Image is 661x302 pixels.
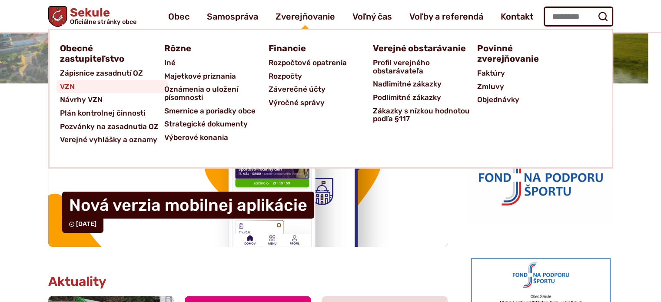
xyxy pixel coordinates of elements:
span: Oficiálne stránky obce [70,19,136,25]
a: Smernice a poriadky obce [164,104,269,118]
a: Rozpočtové opatrenia [269,56,373,70]
span: Výročné správy [269,96,325,110]
a: Oznámenia o uložení písomnosti [164,83,269,104]
a: Financie [269,40,362,56]
a: Výberové konania [164,131,269,144]
span: Rôzne [164,40,191,56]
a: Podlimitné zákazky [373,91,477,104]
span: Rozpočty [269,70,302,83]
a: Strategické dokumenty [164,117,269,131]
a: Majetkové priznania [164,70,269,83]
a: Zákazky s nízkou hodnotou podľa §117 [373,104,477,126]
span: Pozvánky na zasadnutia OZ [60,120,159,133]
a: Výročné správy [269,96,373,110]
span: Objednávky [477,93,519,106]
a: Návrhy VZN [60,93,164,106]
span: Verejné obstarávanie [373,40,466,56]
a: Záverečné účty [269,83,373,96]
a: Verejné obstarávanie [373,40,467,56]
a: Objednávky [477,93,581,106]
a: Povinné zverejňovanie [477,40,571,66]
a: Verejné vyhlášky a oznamy [60,133,164,146]
span: Plán kontrolnej činnosti [60,106,145,120]
a: Zmluvy [477,80,581,93]
span: Financie [269,40,306,56]
a: Rozpočty [269,70,373,83]
span: Smernice a poriadky obce [164,104,256,118]
span: Podlimitné zákazky [373,91,441,104]
span: Verejné vyhlášky a oznamy [60,133,157,146]
a: Nadlimitné zákazky [373,77,477,91]
a: Voľby a referendá [409,4,483,29]
a: Iné [164,56,269,70]
span: Návrhy VZN [60,93,103,106]
a: Logo Sekule, prejsť na domovskú stránku. [48,6,136,27]
span: Rozpočtové opatrenia [269,56,347,70]
a: Obecné zastupiteľstvo [60,40,154,66]
span: Iné [164,56,176,70]
span: Nadlimitné zákazky [373,77,442,91]
a: Rôzne [164,40,258,56]
a: Kontakt [501,4,534,29]
span: VZN [60,80,75,93]
span: Faktúry [477,66,505,80]
img: Prejsť na domovskú stránku [48,6,67,27]
span: Strategické dokumenty [164,117,248,131]
h3: Aktuality [48,275,106,289]
a: Samospráva [207,4,258,29]
a: VZN [60,80,164,93]
span: Zápisnice zasadnutí OZ [60,66,143,80]
a: Zverejňovanie [276,4,335,29]
a: Obec [168,4,189,29]
a: Profil verejného obstarávateľa [373,56,477,77]
h1: Sekule [67,7,136,25]
span: Záverečné účty [269,83,326,96]
span: Výberové konania [164,131,228,144]
a: Zápisnice zasadnutí OZ [60,66,164,80]
span: Zmluvy [477,80,504,93]
a: Voľný čas [352,4,392,29]
a: Pozvánky na zasadnutia OZ [60,120,164,133]
span: Majetkové priznania [164,70,236,83]
a: Faktúry [477,66,581,80]
span: [DATE] [76,220,96,228]
img: logo_fnps.png [468,129,613,223]
h4: Nová verzia mobilnej aplikácie [62,192,314,219]
a: Plán kontrolnej činnosti [60,106,164,120]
